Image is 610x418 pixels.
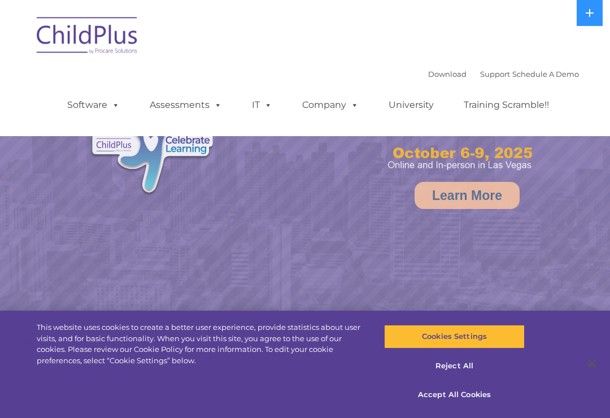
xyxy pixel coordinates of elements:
img: ChildPlus by Procare Solutions [31,9,144,66]
button: Reject All [384,354,524,378]
a: Training Scramble!! [452,94,560,116]
button: Close [579,351,604,376]
a: Download [428,69,467,79]
a: Learn More [415,182,520,209]
a: Support [480,69,510,79]
a: University [377,94,445,116]
a: IT [241,94,284,116]
a: Schedule A Demo [512,69,579,79]
button: Cookies Settings [384,325,524,349]
font: | [428,69,579,79]
a: Assessments [138,94,233,116]
button: Accept All Cookies [384,383,524,407]
div: This website uses cookies to create a better user experience, provide statistics about user visit... [37,322,366,366]
a: Software [56,94,131,116]
a: Company [291,94,370,116]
